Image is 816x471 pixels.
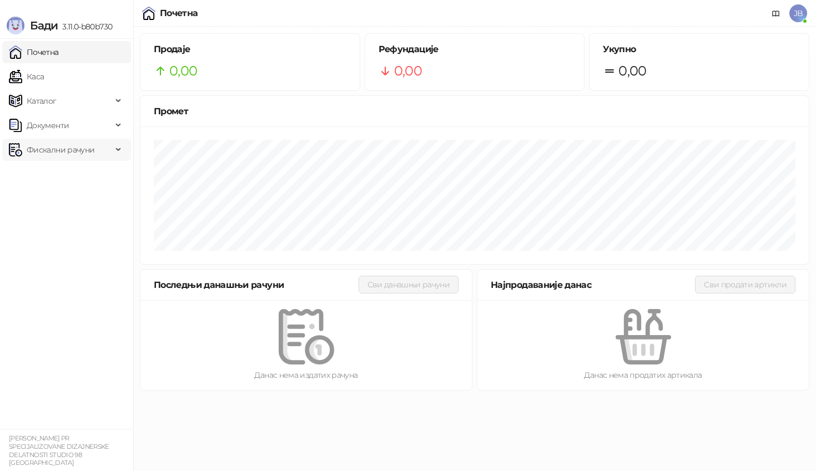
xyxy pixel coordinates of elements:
[359,276,459,293] button: Сви данашњи рачуни
[603,43,795,56] h5: Укупно
[495,369,791,381] div: Данас нема продатих артикала
[695,276,795,293] button: Сви продати артикли
[394,60,422,82] span: 0,00
[27,139,94,161] span: Фискални рачуни
[767,4,785,22] a: Документација
[9,434,109,467] small: [PERSON_NAME] PR SPECIJALIZOVANE DIZAJNERSKE DELATNOSTI STUDIO 98 [GEOGRAPHIC_DATA]
[618,60,646,82] span: 0,00
[158,369,454,381] div: Данас нема издатих рачуна
[58,22,112,32] span: 3.11.0-b80b730
[154,43,346,56] h5: Продаје
[9,65,44,88] a: Каса
[154,278,359,292] div: Последњи данашњи рачуни
[160,9,198,18] div: Почетна
[27,90,57,112] span: Каталог
[379,43,571,56] h5: Рефундације
[7,17,24,34] img: Logo
[30,19,58,32] span: Бади
[9,41,59,63] a: Почетна
[154,104,795,118] div: Промет
[27,114,69,136] span: Документи
[169,60,197,82] span: 0,00
[789,4,807,22] span: JB
[491,278,695,292] div: Најпродаваније данас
